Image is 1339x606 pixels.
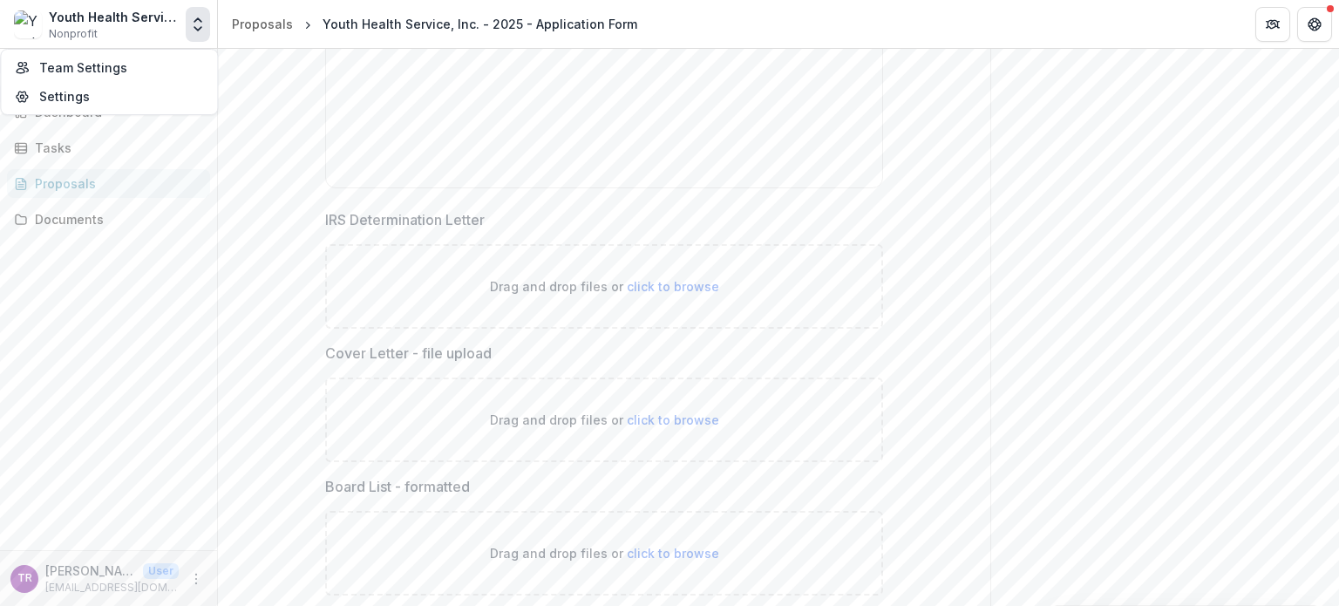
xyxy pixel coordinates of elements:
a: Proposals [7,169,210,198]
button: Open entity switcher [186,7,210,42]
p: [PERSON_NAME] [45,562,136,580]
span: Nonprofit [49,26,98,42]
p: Cover Letter - file upload [325,343,492,364]
p: Drag and drop files or [490,277,719,296]
span: click to browse [627,546,719,561]
a: Documents [7,205,210,234]
button: Partners [1255,7,1290,42]
p: Board List - formatted [325,476,470,497]
div: Proposals [232,15,293,33]
span: click to browse [627,279,719,294]
img: Youth Health Service, Inc. [14,10,42,38]
button: More [186,569,207,589]
div: Youth Health Service, Inc. [49,8,179,26]
p: Drag and drop files or [490,411,719,429]
div: Tasks [35,139,196,157]
a: Tasks [7,133,210,162]
p: User [143,563,179,579]
div: Youth Health Service, Inc. - 2025 - Application Form [323,15,637,33]
span: click to browse [627,412,719,427]
nav: breadcrumb [225,11,644,37]
div: Proposals [35,174,196,193]
div: Documents [35,210,196,228]
p: [EMAIL_ADDRESS][DOMAIN_NAME] [45,580,179,596]
p: IRS Determination Letter [325,209,485,230]
div: Tammie Rizzio [17,573,32,584]
button: Get Help [1297,7,1332,42]
p: Drag and drop files or [490,544,719,562]
a: Proposals [225,11,300,37]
